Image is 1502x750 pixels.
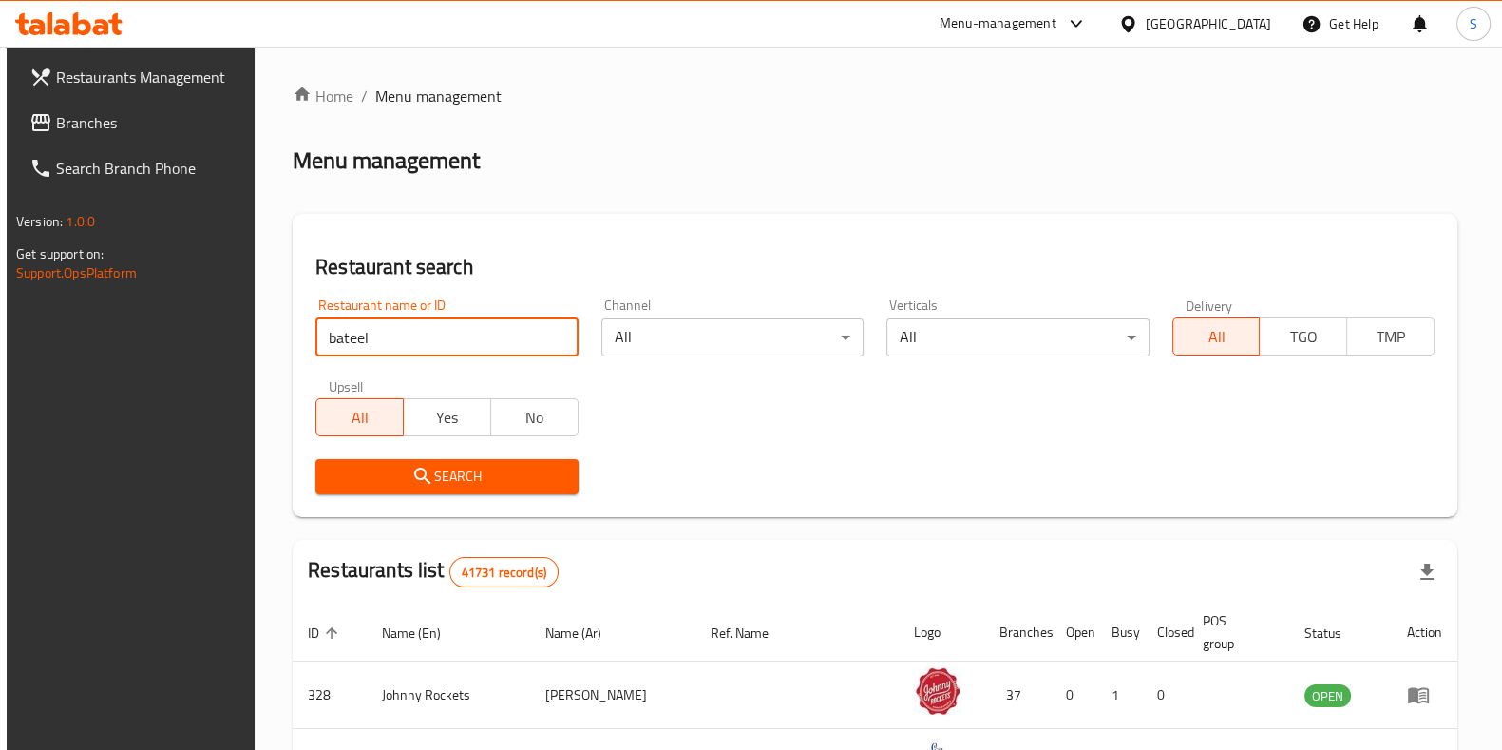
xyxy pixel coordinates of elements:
span: No [499,404,571,432]
button: All [1172,317,1261,356]
span: Search Branch Phone [56,157,242,180]
span: 41731 record(s) [450,564,558,582]
span: Status [1304,622,1366,644]
input: Search for restaurant name or ID.. [315,318,578,356]
span: Branches [56,111,242,134]
div: Total records count [449,557,559,587]
td: 0 [1142,662,1188,729]
span: Get support on: [16,241,104,266]
td: 37 [984,662,1051,729]
th: Busy [1096,604,1142,662]
a: Restaurants Management [14,54,257,100]
span: Name (Ar) [545,622,626,644]
span: Restaurants Management [56,66,242,88]
img: Johnny Rockets [914,667,961,715]
span: 1.0.0 [66,209,95,234]
a: Branches [14,100,257,145]
div: All [601,318,864,356]
span: ID [308,622,344,644]
td: 0 [1051,662,1096,729]
button: TMP [1346,317,1435,356]
button: Search [315,459,578,494]
a: Home [293,85,353,107]
td: Johnny Rockets [367,662,530,729]
span: All [324,404,396,432]
button: No [490,398,579,436]
span: Name (En) [382,622,466,644]
span: TMP [1355,323,1427,351]
div: Export file [1404,549,1450,595]
a: Support.OpsPlatform [16,260,137,285]
td: 328 [293,662,367,729]
span: Yes [411,404,484,432]
div: Menu-management [940,12,1056,35]
span: TGO [1267,323,1340,351]
button: TGO [1259,317,1347,356]
div: OPEN [1304,684,1351,707]
span: S [1470,13,1477,34]
span: All [1181,323,1253,351]
button: Yes [403,398,491,436]
th: Open [1051,604,1096,662]
label: Upsell [329,379,364,393]
span: OPEN [1304,685,1351,707]
a: Search Branch Phone [14,145,257,191]
td: 1 [1096,662,1142,729]
div: All [886,318,1149,356]
span: Menu management [375,85,502,107]
nav: breadcrumb [293,85,1457,107]
h2: Restaurants list [308,556,559,587]
th: Action [1392,604,1457,662]
button: All [315,398,404,436]
li: / [361,85,368,107]
div: Menu [1407,683,1442,706]
label: Delivery [1186,298,1233,312]
td: [PERSON_NAME] [530,662,695,729]
th: Logo [899,604,984,662]
th: Branches [984,604,1051,662]
span: Search [331,465,562,489]
span: Ref. Name [711,622,793,644]
th: Closed [1142,604,1188,662]
span: Version: [16,209,63,234]
span: POS group [1203,609,1266,655]
h2: Restaurant search [315,253,1435,281]
h2: Menu management [293,145,480,176]
div: [GEOGRAPHIC_DATA] [1146,13,1271,34]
